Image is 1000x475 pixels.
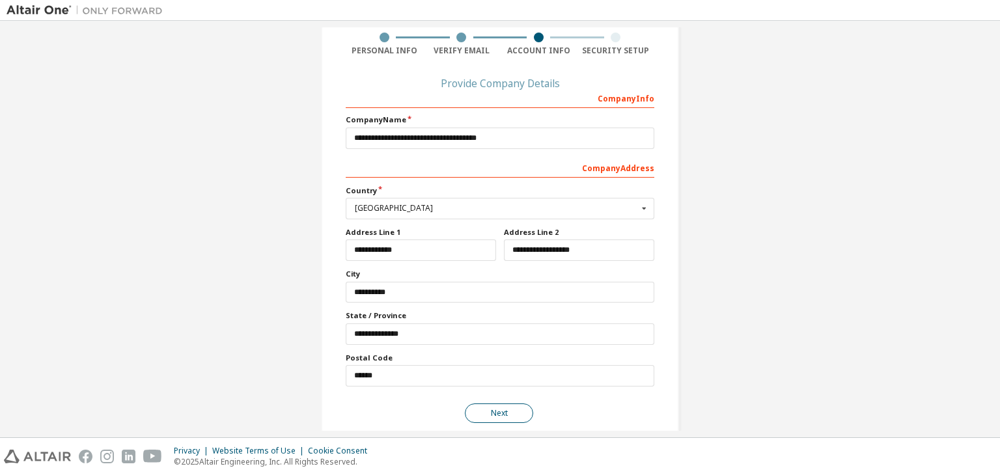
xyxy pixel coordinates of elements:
[346,79,654,87] div: Provide Company Details
[100,450,114,463] img: instagram.svg
[346,87,654,108] div: Company Info
[346,185,654,196] label: Country
[577,46,655,56] div: Security Setup
[346,310,654,321] label: State / Province
[346,115,654,125] label: Company Name
[7,4,169,17] img: Altair One
[346,157,654,178] div: Company Address
[346,227,496,238] label: Address Line 1
[212,446,308,456] div: Website Terms of Use
[143,450,162,463] img: youtube.svg
[4,450,71,463] img: altair_logo.svg
[174,446,212,456] div: Privacy
[465,403,533,423] button: Next
[174,456,375,467] p: © 2025 Altair Engineering, Inc. All Rights Reserved.
[500,46,577,56] div: Account Info
[423,46,501,56] div: Verify Email
[79,450,92,463] img: facebook.svg
[308,446,375,456] div: Cookie Consent
[346,46,423,56] div: Personal Info
[355,204,638,212] div: [GEOGRAPHIC_DATA]
[504,227,654,238] label: Address Line 2
[346,269,654,279] label: City
[346,353,654,363] label: Postal Code
[122,450,135,463] img: linkedin.svg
